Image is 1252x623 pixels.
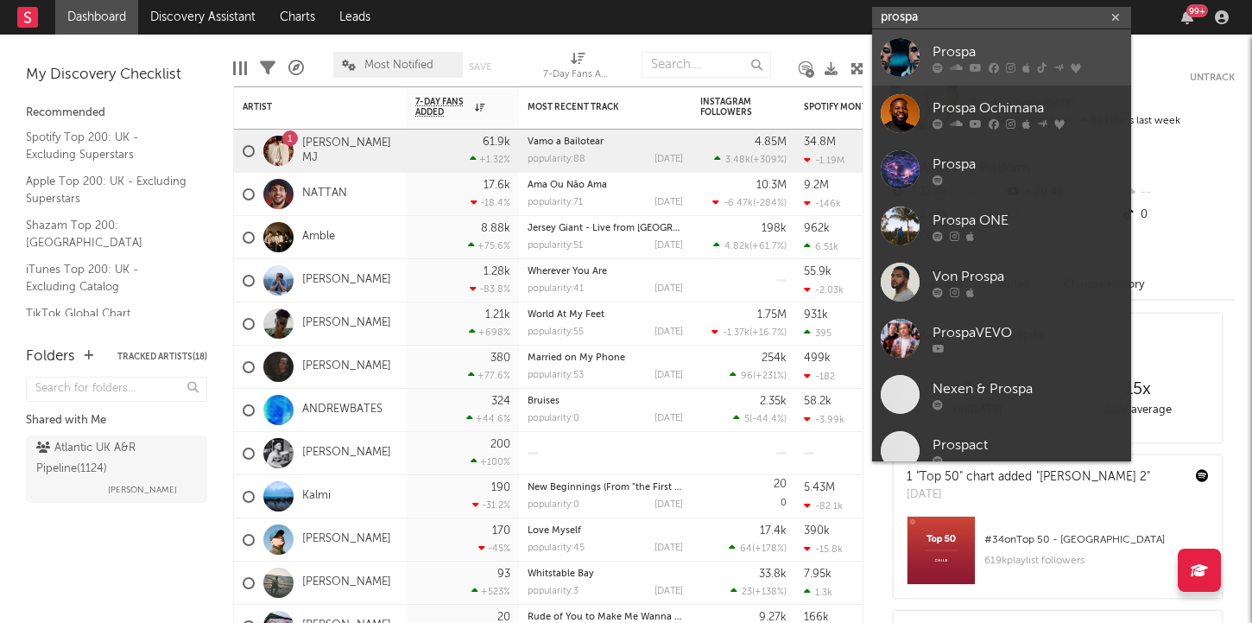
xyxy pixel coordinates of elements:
[1190,69,1235,86] button: Untrack
[1058,379,1217,400] div: 15 x
[26,128,190,163] a: Spotify Top 200: UK - Excluding Superstars
[933,154,1122,175] div: Prospa
[302,273,391,288] a: [PERSON_NAME]
[654,371,683,380] div: [DATE]
[528,613,689,622] a: Rude of You to Make Me Wanna Die
[759,612,787,623] div: 9.27k
[468,240,510,251] div: +75.6 %
[466,413,510,424] div: +44.6 %
[528,310,604,320] a: World At My Feet
[804,266,832,277] div: 55.9k
[804,482,835,493] div: 5.43M
[804,612,829,623] div: 166k
[740,544,752,554] span: 64
[528,353,625,363] a: Married on My Phone
[543,65,612,86] div: 7-Day Fans Added (7-Day Fans Added)
[804,353,831,364] div: 499k
[491,396,510,407] div: 324
[1120,181,1235,204] div: --
[26,410,207,431] div: Shared with Me
[755,137,787,148] div: 4.85M
[729,543,787,554] div: ( )
[730,370,787,381] div: ( )
[872,86,1131,142] a: Prospa Ochimana
[108,480,177,500] span: [PERSON_NAME]
[490,439,510,450] div: 200
[755,544,784,554] span: +178 %
[872,7,1131,29] input: Search for artists
[470,283,510,295] div: -83.8 %
[752,415,784,424] span: -44.4 %
[700,475,787,518] div: 0
[528,526,581,536] a: Love Myself
[528,371,584,380] div: popularity: 53
[528,483,726,493] a: New Beginnings (From "the First Two Years")
[472,499,510,511] div: -31.2 %
[481,223,510,234] div: 8.88k
[528,137,604,147] a: Vamo a Bailotear
[302,230,335,245] a: Amble
[528,224,735,233] a: Jersey Giant - Live from [GEOGRAPHIC_DATA]
[528,224,683,233] div: Jersey Giant - Live from Dublin
[724,199,753,208] span: -6.47k
[484,266,510,277] div: 1.28k
[117,353,207,361] button: Tracked Artists(18)
[752,242,784,251] span: +61.7 %
[933,435,1122,455] div: Prospact
[756,372,784,381] span: +231 %
[233,43,247,93] div: Edit Columns
[483,137,510,148] div: 61.9k
[654,241,683,251] div: [DATE]
[804,327,832,339] div: 395
[528,414,579,423] div: popularity: 0
[470,154,510,165] div: +1.32 %
[497,612,510,623] div: 20
[654,198,683,207] div: [DATE]
[528,284,584,294] div: popularity: 41
[744,415,749,424] span: 5
[492,525,510,537] div: 170
[907,486,1150,504] div: [DATE]
[804,309,828,321] div: 931k
[759,569,787,580] div: 33.8k
[26,65,207,86] div: My Discovery Checklist
[756,199,784,208] span: -284 %
[302,575,391,590] a: [PERSON_NAME]
[894,516,1222,598] a: #34onTop 50 - [GEOGRAPHIC_DATA]619kplaylist followers
[471,586,510,597] div: +523 %
[469,62,491,72] button: Save
[528,181,683,190] div: Ama Ou Não Ama
[528,587,579,596] div: popularity: 3
[804,284,844,296] div: -2.03k
[471,197,510,208] div: -18.4 %
[757,309,787,321] div: 1.75M
[654,327,683,337] div: [DATE]
[528,267,683,277] div: Wherever You Are
[933,266,1122,287] div: Von Prospa
[468,370,510,381] div: +77.6 %
[415,97,471,118] span: 7-Day Fans Added
[933,41,1122,62] div: Prospa
[654,587,683,596] div: [DATE]
[491,482,510,493] div: 190
[753,156,784,165] span: +309 %
[288,43,304,93] div: A&R Pipeline
[1120,204,1235,226] div: 0
[700,97,761,118] div: Instagram Followers
[804,396,832,407] div: 58.2k
[302,137,398,166] a: [PERSON_NAME] MJ
[774,479,787,490] div: 20
[528,310,683,320] div: World At My Feet
[485,309,510,321] div: 1.21k
[528,397,560,406] a: Bruises
[642,52,771,78] input: Search...
[528,353,683,363] div: Married on My Phone
[26,304,190,323] a: TikTok Global Chart
[528,327,584,337] div: popularity: 55
[478,543,510,554] div: -45 %
[26,172,190,207] a: Apple Top 200: UK - Excluding Superstars
[528,137,683,147] div: Vamo a Bailotear
[804,180,829,191] div: 9.2M
[933,322,1122,343] div: ProspaVEVO
[528,483,683,493] div: New Beginnings (From "the First Two Years")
